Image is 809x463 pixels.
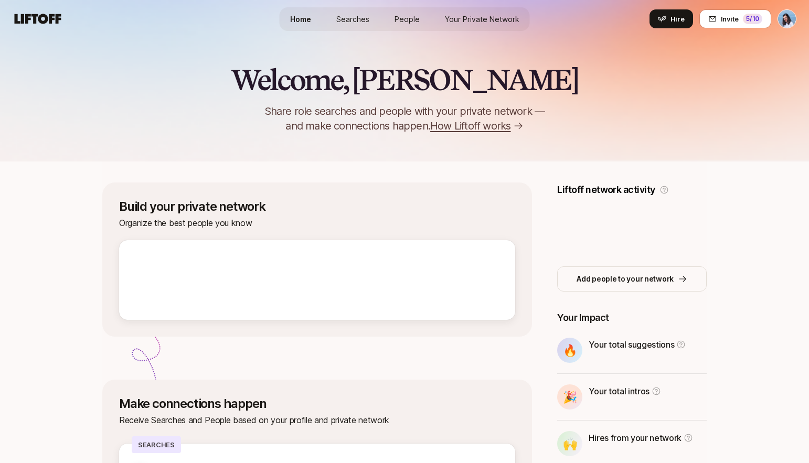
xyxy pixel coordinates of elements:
a: Home [282,9,320,29]
button: Dan Tase [778,9,796,28]
p: Searches [132,436,181,453]
span: Your Private Network [445,14,519,25]
p: Hires from your network [589,431,682,445]
a: People [386,9,428,29]
span: Home [290,14,311,25]
p: Your Impact [557,310,707,325]
div: 5 /10 [743,14,762,24]
a: Searches [328,9,378,29]
p: Make connections happen [119,396,515,411]
p: Organize the best people you know [119,216,515,230]
h2: Welcome, [PERSON_NAME] [231,64,579,95]
div: 🙌 [557,431,582,456]
div: 🎉 [557,384,582,410]
div: 🔥 [557,338,582,363]
p: Your total suggestions [589,338,674,351]
p: Add people to your network [577,273,674,285]
p: Share role searches and people with your private network — and make connections happen. [247,104,562,133]
span: How Liftoff works [430,119,510,133]
span: People [395,14,420,25]
button: Invite5/10 [699,9,771,28]
p: Receive Searches and People based on your profile and private network [119,413,515,427]
p: Your total intros [589,384,650,398]
a: How Liftoff works [430,119,523,133]
span: Invite [721,14,739,24]
p: Liftoff network activity [557,182,655,197]
span: Searches [336,14,369,25]
img: Dan Tase [778,10,796,28]
p: Build your private network [119,199,515,214]
button: Add people to your network [557,266,707,292]
a: Your Private Network [437,9,528,29]
span: Hire [670,14,685,24]
button: Hire [650,9,693,28]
